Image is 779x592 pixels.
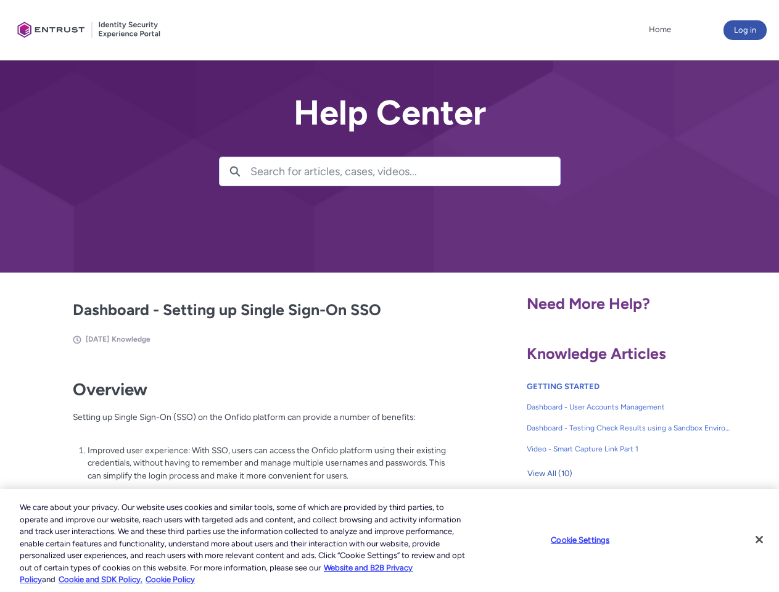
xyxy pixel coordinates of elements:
[723,20,767,40] button: Log in
[527,422,732,434] span: Dashboard - Testing Check Results using a Sandbox Environment
[746,526,773,553] button: Close
[20,501,468,586] div: We care about your privacy. Our website uses cookies and similar tools, some of which are provide...
[59,575,142,584] a: Cookie and SDK Policy.
[250,157,560,186] input: Search for articles, cases, videos...
[527,294,650,313] span: Need More Help?
[527,397,732,417] a: Dashboard - User Accounts Management
[527,464,572,483] span: View All (10)
[527,438,732,459] a: Video - Smart Capture Link Part 1
[527,401,732,413] span: Dashboard - User Accounts Management
[527,443,732,454] span: Video - Smart Capture Link Part 1
[112,334,150,345] li: Knowledge
[88,444,447,482] p: Improved user experience: With SSO, users can access the Onfido platform using their existing cre...
[219,94,561,132] h2: Help Center
[646,20,674,39] a: Home
[527,344,666,363] span: Knowledge Articles
[73,411,447,436] p: Setting up Single Sign-On (SSO) on the Onfido platform can provide a number of benefits:
[73,298,447,322] h2: Dashboard - Setting up Single Sign-On SSO
[73,379,147,400] strong: Overview
[542,527,619,552] button: Cookie Settings
[220,157,250,186] button: Search
[527,382,600,391] a: GETTING STARTED
[146,575,195,584] a: Cookie Policy
[86,335,109,343] span: [DATE]
[527,464,573,483] button: View All (10)
[527,417,732,438] a: Dashboard - Testing Check Results using a Sandbox Environment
